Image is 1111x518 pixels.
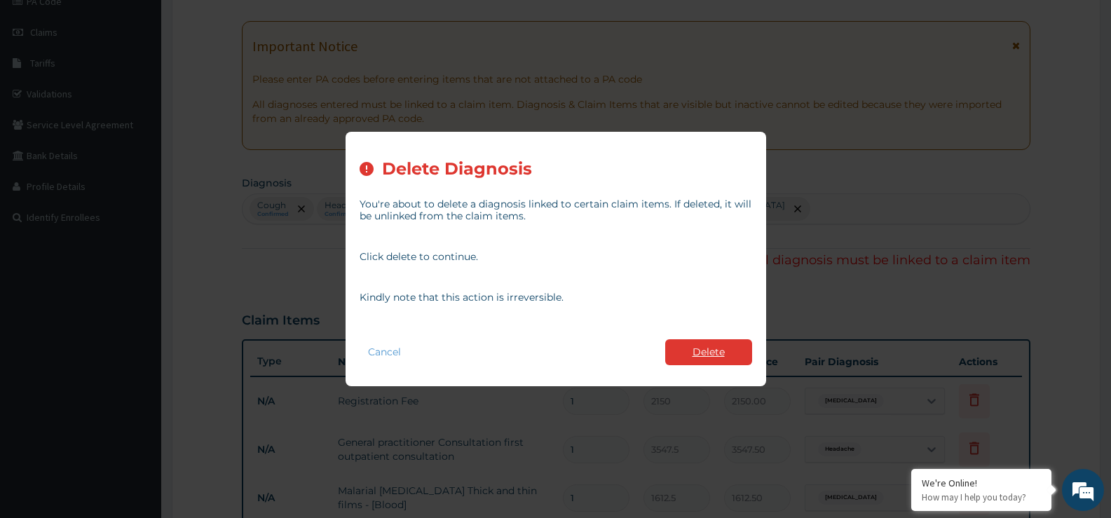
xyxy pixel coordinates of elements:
[922,477,1041,489] div: We're Online!
[360,198,752,222] p: You're about to delete a diagnosis linked to certain claim items. If deleted, it will be unlinked...
[665,339,752,365] button: Delete
[7,358,267,407] textarea: Type your message and hit 'Enter'
[73,79,236,97] div: Chat with us now
[81,164,193,306] span: We're online!
[230,7,264,41] div: Minimize live chat window
[26,70,57,105] img: d_794563401_company_1708531726252_794563401
[360,342,409,362] button: Cancel
[360,292,752,304] p: Kindly note that this action is irreversible.
[360,251,752,263] p: Click delete to continue.
[382,160,532,179] h2: Delete Diagnosis
[922,491,1041,503] p: How may I help you today?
